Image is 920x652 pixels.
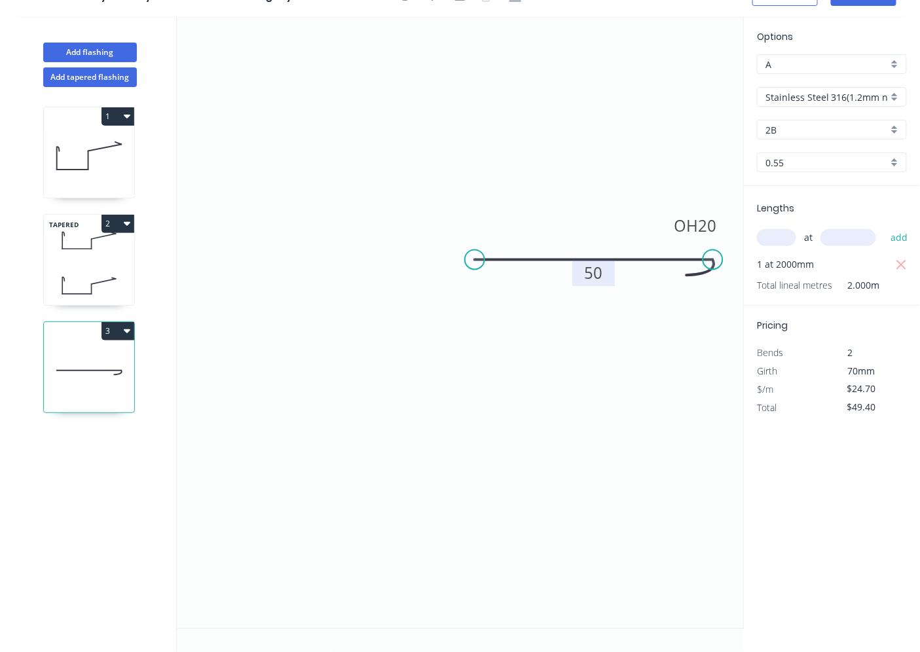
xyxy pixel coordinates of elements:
button: add [884,226,915,249]
button: Add flashing [43,43,137,62]
svg: 0 [177,16,744,628]
span: Girth [757,365,777,377]
input: Thickness [765,156,888,170]
span: Total lineal metres [757,276,832,295]
span: 1 at 2000mm [757,255,814,274]
span: Options [757,30,793,43]
span: $/m [757,383,773,395]
tspan: 20 [699,215,717,236]
input: Price level [765,58,888,71]
button: 2 [101,215,134,233]
span: 2 [848,346,853,359]
span: 70mm [848,365,875,377]
span: at [804,228,813,247]
span: Bends [757,346,783,359]
span: 2.000m [832,276,880,295]
button: 3 [101,322,134,340]
span: Total [757,401,777,414]
button: 1 [101,107,134,126]
input: Colour [765,123,888,137]
input: Material [765,90,888,104]
span: Pricing [757,319,788,332]
tspan: OH [674,215,699,236]
button: Add tapered flashing [43,67,137,87]
tspan: 50 [585,263,603,284]
span: Lengths [757,202,794,215]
